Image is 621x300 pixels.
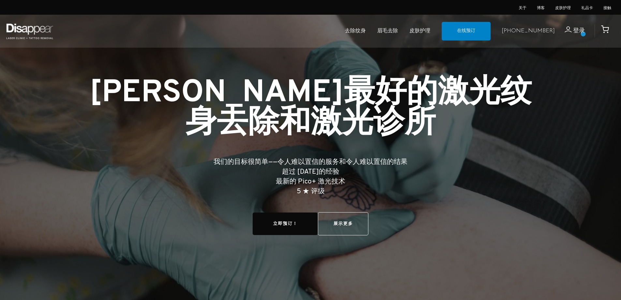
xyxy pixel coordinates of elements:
[573,27,585,35] font: 登录
[253,213,318,235] a: 立即预订！
[282,167,339,176] font: 超过 [DATE]的经验
[297,187,325,196] font: 5 ★ 评级
[345,28,366,34] font: 去除纹身
[253,213,318,235] span: 预订我！
[318,212,368,235] a: 展示更多
[457,28,475,34] font: 在线预订
[555,6,571,11] a: 皮肤护理
[442,22,491,41] a: 在线预订
[603,6,611,11] a: 接触
[345,26,366,36] a: 去除纹身
[555,26,585,36] a: 登录
[214,158,407,166] font: 我们的目标很简单——令人难以置信的服务和令人难以置信的结果
[409,26,430,36] a: 皮肤护理
[276,177,345,186] font: 最新的 Pico+ 激光技术
[537,6,545,11] a: 博客
[409,28,430,34] font: 皮肤护理
[89,73,532,144] font: [PERSON_NAME]最好的激光纹身去除和激光诊所
[271,213,300,221] font: 立即预订！
[502,26,555,36] a: [PHONE_NUMBER]
[5,20,54,43] img: Disappear - 澳大利亚悉尼的激光诊所和纹身去除服务
[581,6,593,11] a: 礼品卡
[502,28,555,34] font: [PHONE_NUMBER]
[519,6,526,11] a: 关于
[377,26,398,36] a: 眉毛去除
[332,213,355,220] font: 展示更多
[377,28,398,34] font: 眉毛去除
